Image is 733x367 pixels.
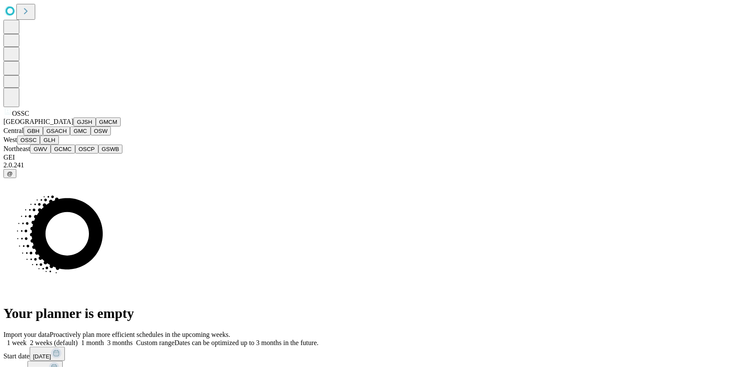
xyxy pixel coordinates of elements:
[3,161,730,169] div: 2.0.241
[3,169,16,178] button: @
[75,145,98,154] button: OSCP
[73,117,96,126] button: GJSH
[3,331,50,338] span: Import your data
[30,339,78,346] span: 2 weeks (default)
[30,145,51,154] button: GWV
[96,117,121,126] button: GMCM
[174,339,318,346] span: Dates can be optimized up to 3 months in the future.
[7,170,13,177] span: @
[81,339,104,346] span: 1 month
[40,136,58,145] button: GLH
[3,118,73,125] span: [GEOGRAPHIC_DATA]
[51,145,75,154] button: GCMC
[98,145,123,154] button: GSWB
[17,136,40,145] button: OSSC
[107,339,133,346] span: 3 months
[3,127,24,134] span: Central
[3,305,730,321] h1: Your planner is empty
[33,353,51,360] span: [DATE]
[91,126,111,136] button: OSW
[3,145,30,152] span: Northeast
[3,154,730,161] div: GEI
[70,126,90,136] button: GMC
[24,126,43,136] button: GBH
[136,339,174,346] span: Custom range
[12,110,29,117] span: OSSC
[50,331,230,338] span: Proactively plan more efficient schedules in the upcoming weeks.
[3,136,17,143] span: West
[30,347,65,361] button: [DATE]
[3,347,730,361] div: Start date
[43,126,70,136] button: GSACH
[7,339,27,346] span: 1 week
